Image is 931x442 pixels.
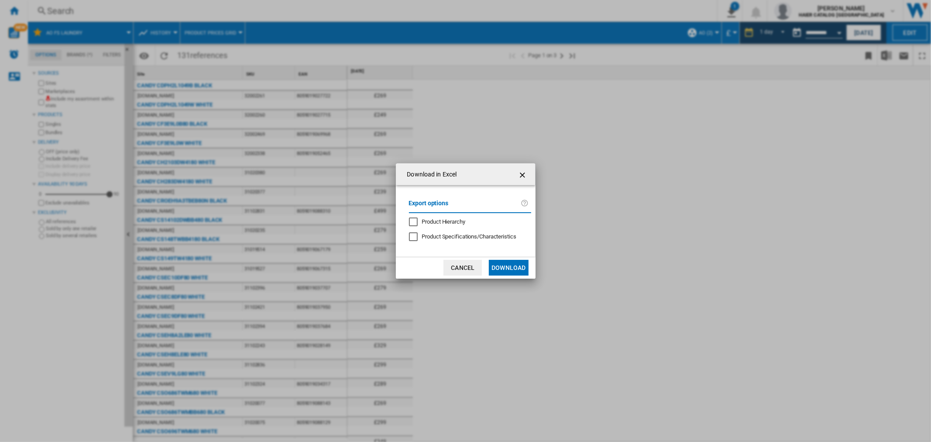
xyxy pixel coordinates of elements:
[518,170,529,180] ng-md-icon: getI18NText('BUTTONS.CLOSE_DIALOG')
[422,218,465,225] span: Product Hierarchy
[422,233,516,240] span: Product Specifications/Characteristics
[422,233,516,241] div: Only applies to Category View
[489,260,528,276] button: Download
[409,218,524,226] md-checkbox: Product Hierarchy
[409,198,521,214] label: Export options
[403,170,457,179] h4: Download in Excel
[396,163,536,278] md-dialog: Download in ...
[515,166,532,183] button: getI18NText('BUTTONS.CLOSE_DIALOG')
[443,260,482,276] button: Cancel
